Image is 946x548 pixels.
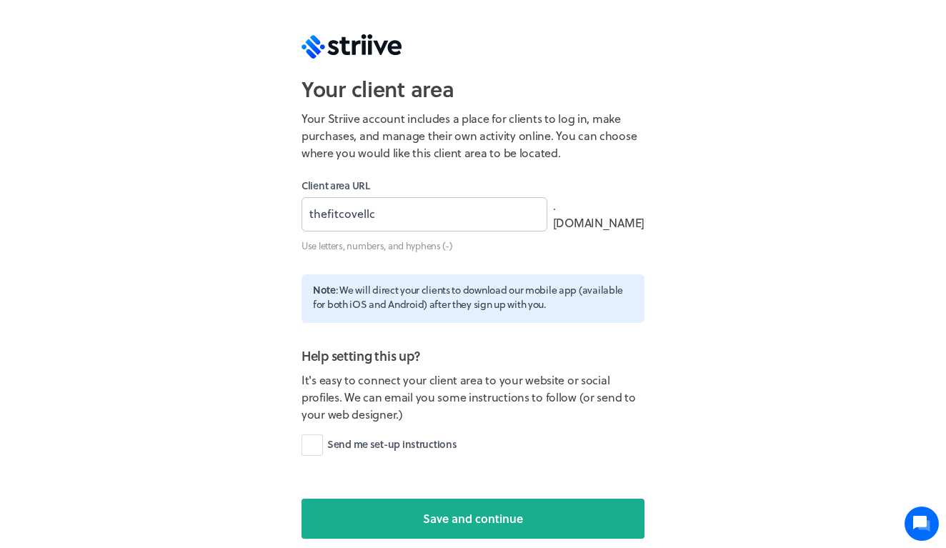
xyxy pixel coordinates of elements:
[553,197,644,231] span: .[DOMAIN_NAME]
[302,179,644,193] label: Client area URL
[302,110,644,161] p: Your Striive account includes a place for clients to log in, make purchases, and manage their own...
[302,76,644,101] h1: Your client area
[9,149,277,166] p: Find an answer quickly
[302,434,457,456] label: Send me set-up instructions
[905,507,939,541] iframe: gist-messenger-bubble-iframe
[302,372,644,423] p: It's easy to connect your client area to your website or social profiles. We can email you some i...
[11,92,274,122] button: New conversation
[423,510,523,527] span: Save and continue
[51,64,234,81] h2: We're here to help. Ask us anything!
[92,101,171,113] span: New conversation
[51,36,234,56] h1: Hi [PERSON_NAME]
[313,282,336,297] span: Note
[302,237,644,254] p: Use letters, numbers, and hyphens (-)
[302,346,644,366] h2: Help setting this up?
[313,283,633,312] h3: : We will direct your clients to download our mobile app (available for both iOS and Android) aft...
[31,173,266,201] input: Search articles
[302,499,644,539] button: Save and continue
[302,34,402,59] img: logo-trans.svg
